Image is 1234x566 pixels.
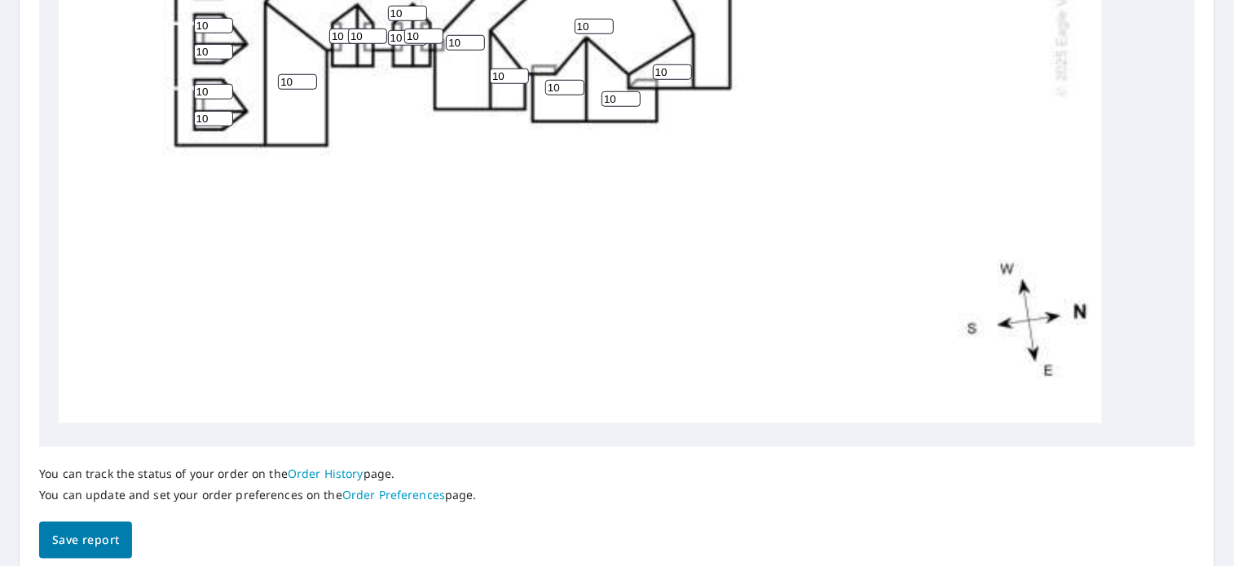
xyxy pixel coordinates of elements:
a: Order History [288,466,364,481]
span: Save report [52,530,119,551]
a: Order Preferences [342,487,445,502]
button: Save report [39,522,132,559]
p: You can track the status of your order on the page. [39,467,477,481]
p: You can update and set your order preferences on the page. [39,488,477,502]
